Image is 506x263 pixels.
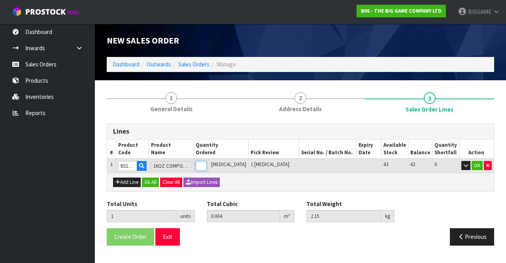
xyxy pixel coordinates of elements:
[107,200,137,208] label: Total Units
[468,8,491,15] span: BIGGAME
[432,140,459,159] th: Quantity Shortfall
[107,210,176,222] input: Total Units
[107,35,179,46] span: New Sales Order
[408,140,432,159] th: Balance
[299,140,356,159] th: Serial No. / Batch No.
[118,161,137,171] input: Code
[356,140,381,159] th: Expiry Date
[178,61,210,68] a: Sales Orders
[279,105,322,113] span: Address Details
[194,140,249,159] th: Quantity Ordered
[424,92,436,104] span: 3
[434,161,437,168] span: 0
[211,161,246,168] span: [MEDICAL_DATA]
[113,178,141,187] button: Add Line
[207,200,238,208] label: Total Cubic
[116,140,149,159] th: Product Code
[67,9,79,16] small: WMS
[12,7,22,17] img: cube-alt.png
[151,161,191,171] input: Name
[107,140,116,159] th: #
[114,233,147,240] span: Create Order
[381,210,395,223] div: kg
[383,161,388,168] span: 43
[450,228,494,245] button: Previous
[150,105,193,113] span: General Details
[361,8,442,14] strong: B06 - THE BIG GAME COMPANY LTD
[113,128,488,135] h3: Lines
[196,161,207,171] input: Qty Ordered
[217,61,236,68] span: Manage
[410,161,415,168] span: 42
[107,228,154,245] button: Create Order
[306,200,342,208] label: Total Weight
[155,228,180,245] button: Exit
[165,92,177,104] span: 1
[381,140,408,159] th: Available Stock
[107,117,494,252] span: Sales Order Lines
[160,178,182,187] button: Clear All
[113,61,140,68] a: Dashboard
[251,161,289,168] span: 1 [MEDICAL_DATA]
[183,178,220,187] button: Import Lines
[472,161,483,170] button: OK
[25,7,66,17] span: ProStock
[406,105,453,114] span: Sales Order Lines
[149,140,193,159] th: Product Name
[176,210,195,223] div: units
[248,140,299,159] th: Pick Review
[280,210,295,223] div: m³
[306,210,381,222] input: Total Weight
[142,178,159,187] button: Ok All
[147,61,171,68] a: Outwards
[459,140,494,159] th: Action
[207,210,280,222] input: Total Cubic
[110,161,113,168] span: 1
[295,92,306,104] span: 2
